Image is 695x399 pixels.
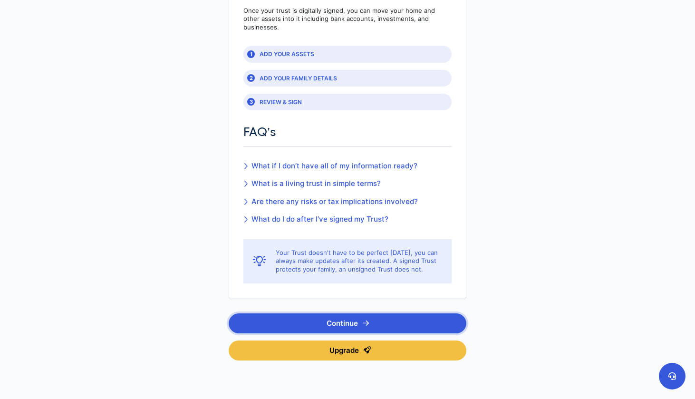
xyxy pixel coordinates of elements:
div: ADD YOUR FAMILY DETAILS [243,70,452,87]
span: FAQ’s [243,125,276,139]
div: 2 [247,74,255,82]
div: Your Trust doesn't have to be perfect [DATE], you can always make updates after its created. A si... [243,239,452,283]
div: ADD YOUR ASSETS [243,46,452,62]
a: Are there any risks or tax implications involved? [243,196,418,207]
a: What if I don’t have all of my information ready? [243,161,418,172]
div: 1 [247,50,255,58]
button: Upgrade [229,341,466,360]
a: What do I do after I’ve signed my Trust? [243,214,418,225]
p: Once your trust is digitally signed, you can move your home and other assets into it including ba... [243,7,452,32]
div: 3 [247,98,255,106]
a: What is a living trust in simple terms? [243,178,418,189]
div: REVIEW & SIGN [243,94,452,110]
button: Continue [229,313,466,333]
